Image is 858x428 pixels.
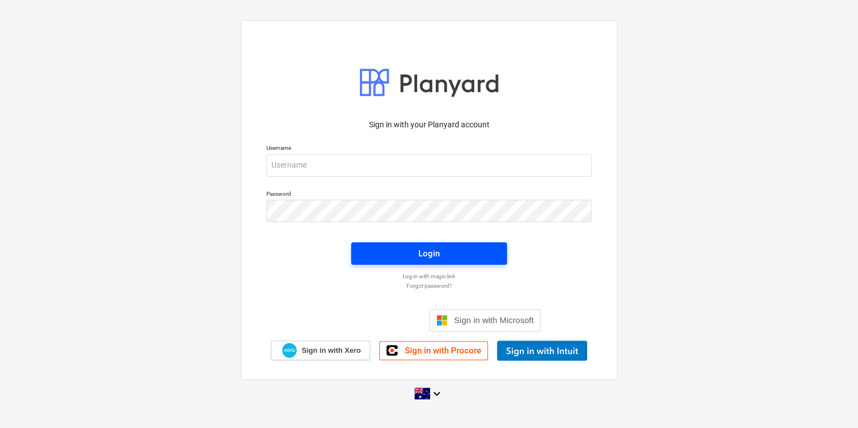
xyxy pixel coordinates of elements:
iframe: Sign in with Google Button [312,308,426,333]
iframe: Chat Widget [802,374,858,428]
span: Sign in with Procore [404,346,481,356]
a: Sign in with Procore [379,341,488,360]
i: keyboard_arrow_down [430,387,444,401]
span: Sign in with Xero [302,346,361,356]
button: Login [351,242,507,265]
input: Username [266,154,592,177]
p: Username [266,144,592,154]
img: Xero logo [282,343,297,358]
p: Password [266,190,592,200]
a: Log in with magic link [261,273,597,280]
a: Sign in with Xero [271,340,371,360]
img: Microsoft logo [436,315,448,326]
a: Forgot password? [261,282,597,289]
span: Sign in with Microsoft [454,315,534,325]
div: Login [418,246,440,261]
p: Sign in with your Planyard account [266,119,592,131]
